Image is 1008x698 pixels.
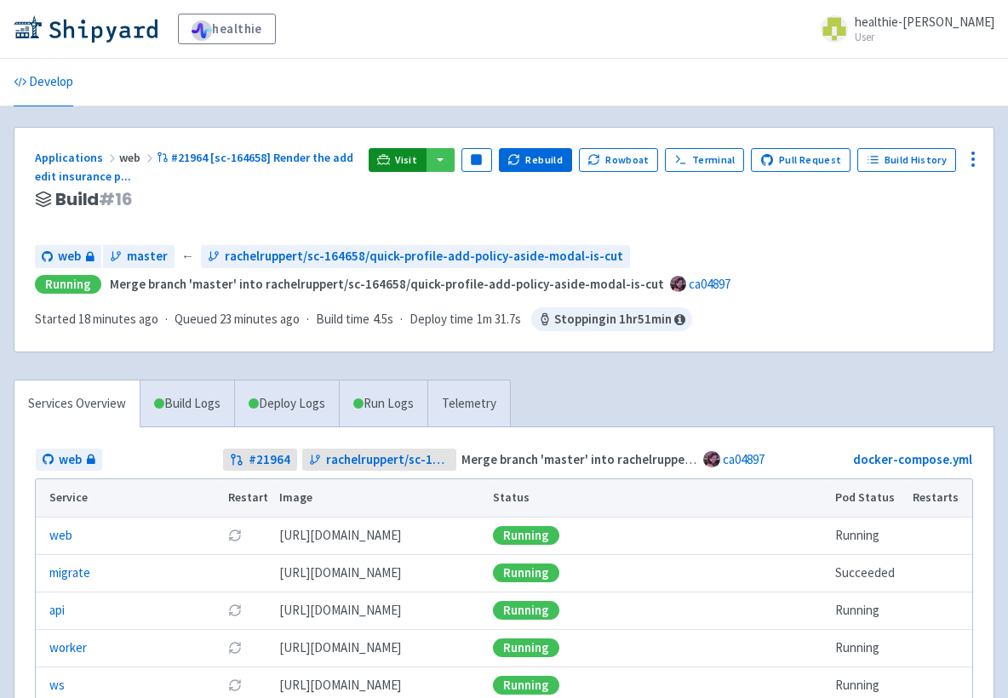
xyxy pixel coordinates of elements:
[339,380,427,427] a: Run Logs
[228,678,242,692] button: Restart pod
[14,15,157,43] img: Shipyard logo
[499,148,572,172] button: Rebuild
[223,479,274,517] th: Restart
[810,15,994,43] a: healthie-[PERSON_NAME] User
[49,676,65,695] a: ws
[35,311,158,327] span: Started
[279,601,401,621] span: [DOMAIN_NAME][URL]
[395,153,417,167] span: Visit
[326,450,450,470] span: rachelruppert/sc-164658/quick-profile-add-policy-aside-modal-is-cut
[579,148,659,172] button: Rowboat
[279,564,401,583] span: [DOMAIN_NAME][URL]
[488,479,830,517] th: Status
[14,380,140,427] a: Services Overview
[316,310,369,329] span: Build time
[58,247,81,266] span: web
[857,148,956,172] a: Build History
[201,245,630,268] a: rachelruppert/sc-164658/quick-profile-add-policy-aside-modal-is-cut
[49,526,72,546] a: web
[427,380,510,427] a: Telemetry
[665,148,744,172] a: Terminal
[181,247,194,266] span: ←
[119,150,157,165] span: web
[830,554,908,592] td: Succeeded
[830,629,908,667] td: Running
[99,187,133,211] span: # 16
[14,59,73,106] a: Develop
[35,245,101,268] a: web
[477,310,521,329] span: 1m 31.7s
[103,245,175,268] a: master
[140,380,234,427] a: Build Logs
[493,601,559,620] div: Running
[855,14,994,30] span: healthie-[PERSON_NAME]
[59,450,82,470] span: web
[228,604,242,617] button: Restart pod
[493,564,559,582] div: Running
[234,380,339,427] a: Deploy Logs
[279,676,401,695] span: [DOMAIN_NAME][URL]
[531,307,692,331] span: Stopping in 1 hr 51 min
[723,451,765,467] a: ca04897
[220,311,300,327] time: 23 minutes ago
[279,526,401,546] span: [DOMAIN_NAME][URL]
[223,449,297,472] a: #21964
[35,307,692,331] div: · · ·
[249,450,290,470] strong: # 21964
[493,526,559,545] div: Running
[228,641,242,655] button: Restart pod
[302,449,456,472] a: rachelruppert/sc-164658/quick-profile-add-policy-aside-modal-is-cut
[855,31,994,43] small: User
[35,150,119,165] a: Applications
[127,247,168,266] span: master
[49,601,65,621] a: api
[49,564,90,583] a: migrate
[493,676,559,695] div: Running
[49,638,87,658] a: worker
[409,310,473,329] span: Deploy time
[36,449,102,472] a: web
[373,310,393,329] span: 4.5s
[228,529,242,542] button: Restart pod
[274,479,488,517] th: Image
[225,247,623,266] span: rachelruppert/sc-164658/quick-profile-add-policy-aside-modal-is-cut
[908,479,972,517] th: Restarts
[78,311,158,327] time: 18 minutes ago
[36,479,223,517] th: Service
[493,638,559,657] div: Running
[830,517,908,554] td: Running
[35,150,353,185] span: #21964 [sc-164658] Render the add edit insurance p ...
[178,14,276,44] a: healthie
[175,311,300,327] span: Queued
[461,148,492,172] button: Pause
[55,190,133,209] span: Build
[279,638,401,658] span: [DOMAIN_NAME][URL]
[35,275,101,295] div: Running
[853,451,972,467] a: docker-compose.yml
[751,148,850,172] a: Pull Request
[830,592,908,629] td: Running
[689,276,730,292] a: ca04897
[830,479,908,517] th: Pod Status
[369,148,427,172] a: Visit
[35,150,353,185] a: #21964 [sc-164658] Render the add edit insurance p...
[110,276,664,292] strong: Merge branch 'master' into rachelruppert/sc-164658/quick-profile-add-policy-aside-modal-is-cut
